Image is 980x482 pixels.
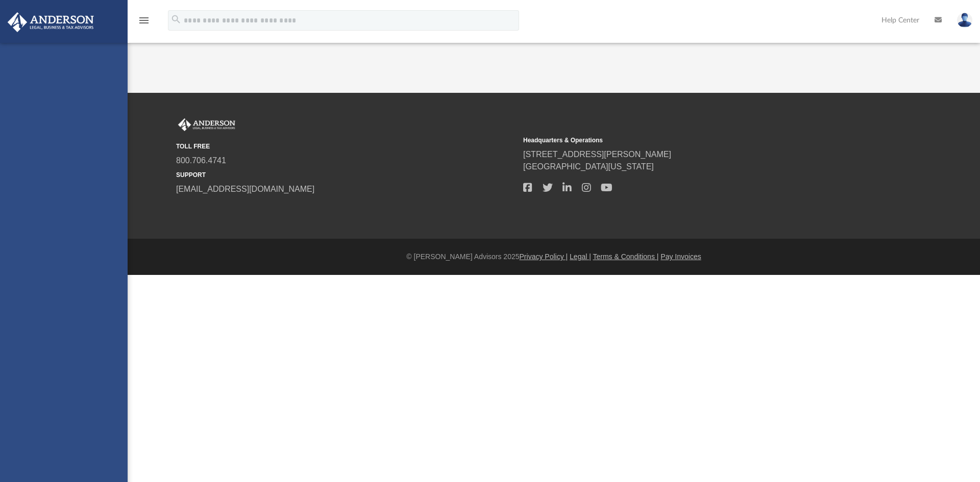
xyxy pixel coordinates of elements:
img: Anderson Advisors Platinum Portal [176,118,237,132]
a: Legal | [570,252,591,261]
a: Privacy Policy | [520,252,568,261]
div: © [PERSON_NAME] Advisors 2025 [128,251,980,262]
a: [EMAIL_ADDRESS][DOMAIN_NAME] [176,185,314,193]
a: 800.706.4741 [176,156,226,165]
a: Terms & Conditions | [593,252,659,261]
i: search [170,14,182,25]
i: menu [138,14,150,27]
small: SUPPORT [176,170,516,180]
a: [GEOGRAPHIC_DATA][US_STATE] [523,162,654,171]
small: Headquarters & Operations [523,136,863,145]
a: menu [138,19,150,27]
img: User Pic [957,13,972,28]
a: Pay Invoices [660,252,701,261]
img: Anderson Advisors Platinum Portal [5,12,97,32]
a: [STREET_ADDRESS][PERSON_NAME] [523,150,671,159]
small: TOLL FREE [176,142,516,151]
